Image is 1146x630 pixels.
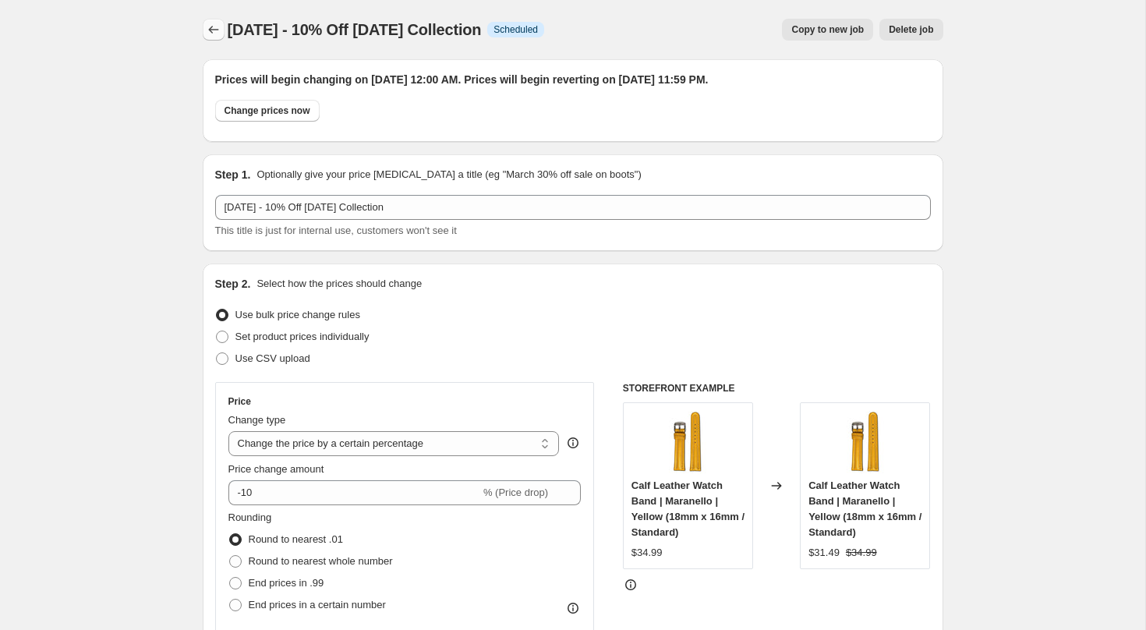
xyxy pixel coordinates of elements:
[483,487,548,498] span: % (Price drop)
[623,382,931,395] h6: STOREFRONT EXAMPLE
[215,195,931,220] input: 30% off holiday sale
[235,331,370,342] span: Set product prices individually
[235,352,310,364] span: Use CSV upload
[249,555,393,567] span: Round to nearest whole number
[249,599,386,611] span: End prices in a certain number
[879,19,943,41] button: Delete job
[846,545,877,561] strike: $34.99
[228,463,324,475] span: Price change amount
[215,225,457,236] span: This title is just for internal use, customers won't see it
[493,23,538,36] span: Scheduled
[808,480,921,538] span: Calf Leather Watch Band | Maranello | Yellow (18mm x 16mm / Standard)
[228,511,272,523] span: Rounding
[249,533,343,545] span: Round to nearest .01
[203,19,225,41] button: Price change jobs
[791,23,864,36] span: Copy to new job
[215,72,931,87] h2: Prices will begin changing on [DATE] 12:00 AM. Prices will begin reverting on [DATE] 11:59 PM.
[225,104,310,117] span: Change prices now
[215,276,251,292] h2: Step 2.
[808,545,840,561] div: $31.49
[215,100,320,122] button: Change prices now
[256,276,422,292] p: Select how the prices should change
[782,19,873,41] button: Copy to new job
[631,480,745,538] span: Calf Leather Watch Band | Maranello | Yellow (18mm x 16mm / Standard)
[656,411,719,473] img: maranello-yellow-rwb_fc0a374e-b4ec-43cc-8b15-ae9f93c92a4e_80x.jpg
[834,411,897,473] img: maranello-yellow-rwb_fc0a374e-b4ec-43cc-8b15-ae9f93c92a4e_80x.jpg
[249,577,324,589] span: End prices in .99
[889,23,933,36] span: Delete job
[235,309,360,320] span: Use bulk price change rules
[256,167,641,182] p: Optionally give your price [MEDICAL_DATA] a title (eg "March 30% off sale on boots")
[565,435,581,451] div: help
[215,167,251,182] h2: Step 1.
[228,21,482,38] span: [DATE] - 10% Off [DATE] Collection
[228,395,251,408] h3: Price
[631,545,663,561] div: $34.99
[228,414,286,426] span: Change type
[228,480,480,505] input: -15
